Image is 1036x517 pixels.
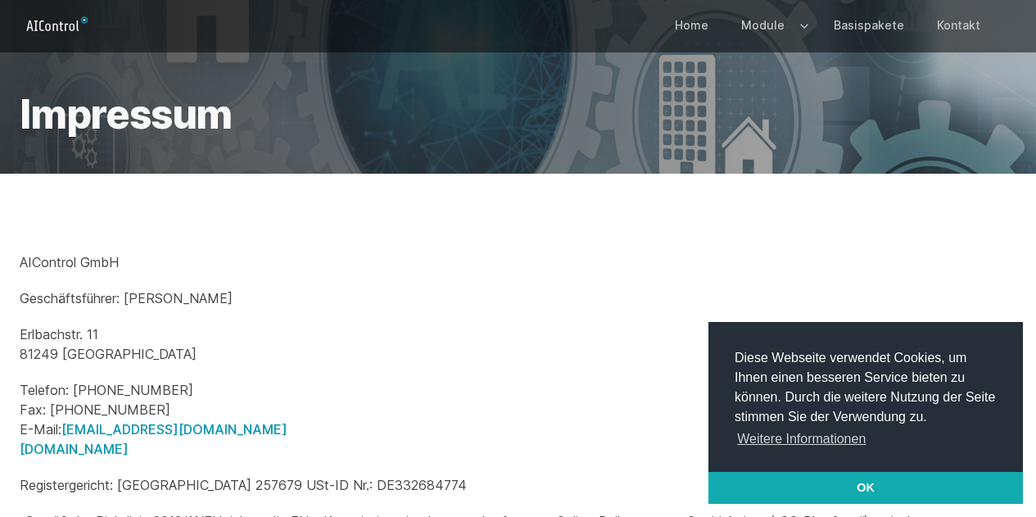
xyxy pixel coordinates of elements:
a: Module [731,2,794,49]
a: [DOMAIN_NAME] [20,441,129,457]
h1: Impressum [20,95,1016,134]
a: Basispakete [824,2,914,49]
p: Registergericht: [GEOGRAPHIC_DATA] 257679 USt-ID Nr.: DE332684774 [20,475,1016,495]
a: dismiss cookie message [708,472,1023,505]
a: Logo [20,11,101,38]
p: Telefon: [PHONE_NUMBER] Fax: [PHONE_NUMBER] E-Mail: [20,380,1016,459]
p: Geschäftsführer: [PERSON_NAME] [20,288,1016,308]
p: AIControl GmbH [20,252,1016,272]
button: Expand / collapse menu [794,2,811,49]
a: learn more about cookies [735,427,869,451]
a: Home [665,2,718,49]
p: Erlbachstr. 11 81249 [GEOGRAPHIC_DATA] [20,324,1016,364]
span: Diese Webseite verwendet Cookies, um Ihnen einen besseren Service bieten zu können. Durch die wei... [735,348,997,451]
a: [EMAIL_ADDRESS][DOMAIN_NAME] [61,421,287,438]
div: cookieconsent [708,322,1023,504]
a: Kontakt [927,2,990,49]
